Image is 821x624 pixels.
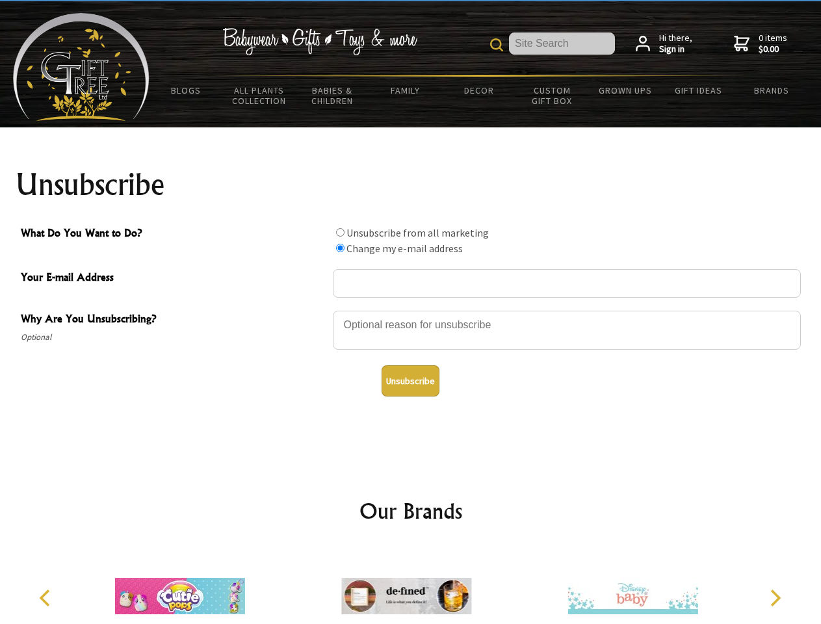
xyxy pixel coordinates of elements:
[296,77,369,114] a: Babies & Children
[734,32,787,55] a: 0 items$0.00
[735,77,809,104] a: Brands
[336,228,345,237] input: What Do You Want to Do?
[150,77,223,104] a: BLOGS
[346,242,463,255] label: Change my e-mail address
[21,311,326,330] span: Why Are You Unsubscribing?
[759,32,787,55] span: 0 items
[21,225,326,244] span: What Do You Want to Do?
[21,330,326,345] span: Optional
[382,365,439,396] button: Unsubscribe
[759,44,787,55] strong: $0.00
[369,77,443,104] a: Family
[33,584,61,612] button: Previous
[442,77,515,104] a: Decor
[336,244,345,252] input: What Do You Want to Do?
[515,77,589,114] a: Custom Gift Box
[26,495,796,526] h2: Our Brands
[333,311,801,350] textarea: Why Are You Unsubscribing?
[333,269,801,298] input: Your E-mail Address
[509,32,615,55] input: Site Search
[223,77,296,114] a: All Plants Collection
[662,77,735,104] a: Gift Ideas
[490,38,503,51] img: product search
[21,269,326,288] span: Your E-mail Address
[346,226,489,239] label: Unsubscribe from all marketing
[636,32,692,55] a: Hi there,Sign in
[659,32,692,55] span: Hi there,
[222,28,417,55] img: Babywear - Gifts - Toys & more
[16,169,806,200] h1: Unsubscribe
[588,77,662,104] a: Grown Ups
[659,44,692,55] strong: Sign in
[761,584,789,612] button: Next
[13,13,150,121] img: Babyware - Gifts - Toys and more...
